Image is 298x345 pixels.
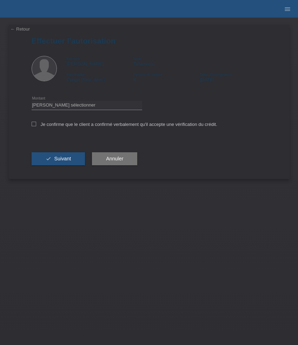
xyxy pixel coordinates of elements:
[54,156,71,161] span: Suivant
[200,72,266,82] div: [DATE]
[32,37,267,45] h1: Effectuer l’autorisation
[11,26,30,32] a: ← Retour
[106,156,123,161] span: Annuler
[32,122,217,127] label: Je confirme que le client a confirmé verbalement qu'il accepte une vérification du crédit.
[133,72,200,82] div: B
[67,56,133,66] div: [PERSON_NAME]
[92,152,137,166] button: Annuler
[32,152,85,166] button: check Suivant
[200,72,232,77] span: Date d'immigration
[67,72,133,82] div: Congo (Rép. dém.)
[284,6,291,13] i: menu
[280,7,294,11] a: menu
[67,57,80,61] span: Prénom
[133,56,200,66] div: Tshamada
[46,156,51,161] i: check
[133,72,162,77] span: Permis de séjour
[133,57,141,61] span: Nom
[67,72,85,77] span: Nationalité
